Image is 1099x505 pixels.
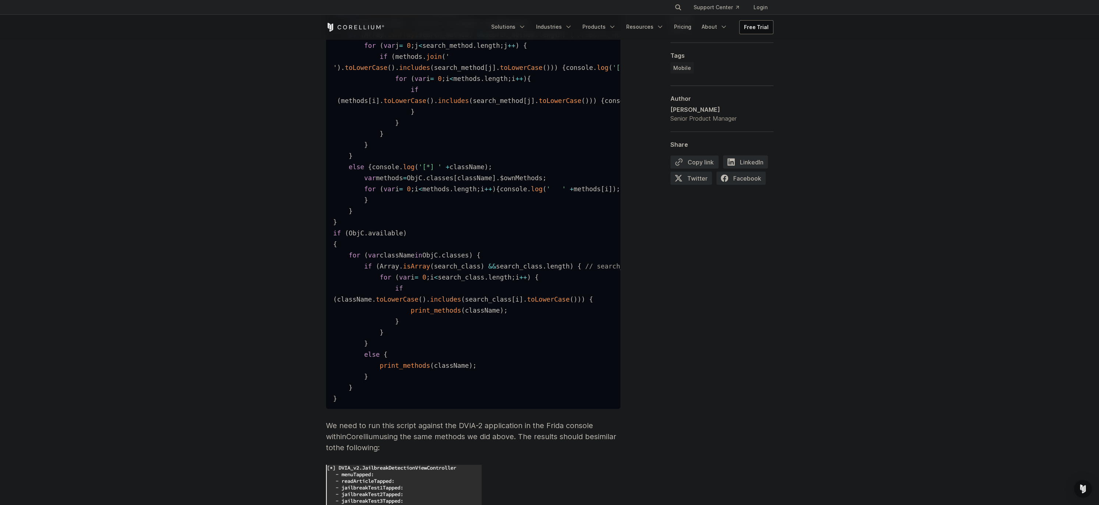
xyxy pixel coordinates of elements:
[364,141,368,148] span: }
[403,262,430,270] span: isArray
[442,53,446,60] span: (
[391,64,396,71] span: )
[488,262,496,270] span: &&
[523,295,527,303] span: .
[380,53,387,60] span: if
[430,362,434,369] span: (
[523,42,527,49] span: {
[570,185,574,192] span: +
[585,97,589,104] span: )
[469,97,473,104] span: (
[364,185,376,192] span: for
[411,306,461,314] span: print_methods
[450,185,454,192] span: .
[492,64,496,71] span: ]
[593,64,597,71] span: .
[485,185,492,192] span: ++
[430,97,434,104] span: )
[349,152,353,159] span: }
[384,42,396,49] span: var
[487,20,773,34] div: Navigation Menu
[418,163,442,170] span: '[*] '
[515,42,520,49] span: )
[384,351,388,358] span: {
[492,185,496,192] span: )
[380,328,384,336] span: }
[578,20,620,33] a: Products
[519,295,523,303] span: ]
[562,64,566,71] span: {
[426,295,430,303] span: .
[438,75,442,82] span: 0
[546,185,566,192] span: ' '
[593,97,597,104] span: )
[395,284,403,292] span: if
[380,130,384,137] span: }
[395,75,407,82] span: for
[345,64,387,71] span: toLowerCase
[333,443,380,452] span: the following:
[411,42,415,49] span: ;
[426,53,442,60] span: join
[469,251,473,259] span: )
[438,251,442,259] span: .
[326,421,593,441] span: We need to run this script against the DVIA-2 application in the Frida console within
[574,295,578,303] span: )
[670,114,737,123] div: Senior Product Manager
[523,97,527,104] span: [
[609,185,613,192] span: ]
[748,1,773,14] a: Login
[612,64,635,71] span: '[*] '
[488,163,492,170] span: ;
[515,75,523,82] span: ++
[570,262,574,270] span: )
[326,23,384,32] a: Corellium Home
[481,75,485,82] span: .
[380,97,384,104] span: .
[670,62,694,74] a: Mobile
[539,97,581,104] span: toLowerCase
[476,185,481,192] span: ;
[543,262,547,270] span: .
[589,97,593,104] span: )
[418,295,422,303] span: (
[589,295,593,303] span: {
[523,75,527,82] span: )
[461,295,465,303] span: (
[532,20,577,33] a: Industries
[531,185,543,192] span: log
[349,163,364,170] span: else
[349,207,353,214] span: }
[403,174,407,181] span: =
[364,262,372,270] span: if
[376,262,380,270] span: (
[666,1,773,14] div: Navigation Menu
[411,108,415,115] span: }
[337,97,341,104] span: (
[395,119,399,126] span: }
[384,185,396,192] span: var
[612,185,616,192] span: )
[446,163,450,170] span: +
[670,105,737,114] div: [PERSON_NAME]
[531,97,535,104] span: ]
[673,64,691,72] span: Mobile
[395,64,399,71] span: .
[469,362,473,369] span: )
[349,251,361,259] span: for
[364,229,368,237] span: .
[341,64,345,71] span: .
[333,295,337,303] span: (
[543,185,547,192] span: (
[670,172,716,188] a: Twitter
[337,64,341,71] span: )
[577,295,581,303] span: )
[496,174,500,181] span: .
[670,20,696,33] a: Pricing
[527,295,570,303] span: toLowerCase
[415,163,419,170] span: (
[496,185,500,192] span: {
[403,229,407,237] span: )
[399,262,403,270] span: .
[391,53,396,60] span: (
